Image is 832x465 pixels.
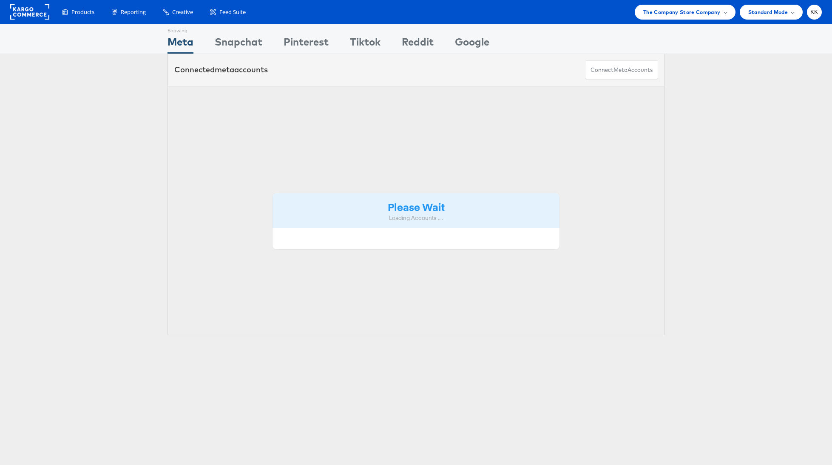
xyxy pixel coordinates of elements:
span: KK [810,9,818,15]
span: Reporting [121,8,146,16]
div: Showing [168,24,193,34]
span: meta [613,66,628,74]
div: Meta [168,34,193,54]
div: Pinterest [284,34,329,54]
span: The Company Store Company [643,8,721,17]
span: Feed Suite [219,8,246,16]
div: Loading Accounts .... [279,214,554,222]
span: meta [215,65,234,74]
div: Tiktok [350,34,381,54]
span: Standard Mode [748,8,788,17]
div: Snapchat [215,34,262,54]
div: Google [455,34,489,54]
div: Reddit [402,34,434,54]
span: Products [71,8,94,16]
span: Creative [172,8,193,16]
strong: Please Wait [388,200,445,214]
button: ConnectmetaAccounts [585,60,658,80]
div: Connected accounts [174,64,268,75]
